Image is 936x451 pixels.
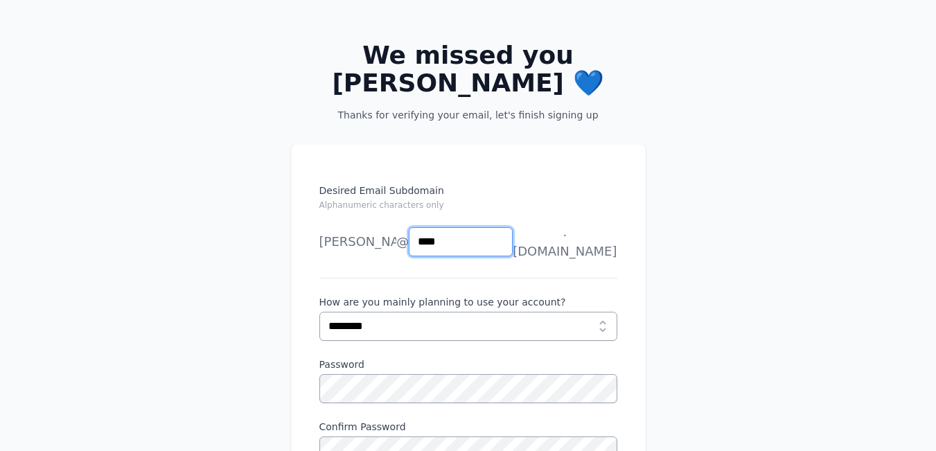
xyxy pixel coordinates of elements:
label: How are you mainly planning to use your account? [319,295,617,309]
label: Desired Email Subdomain [319,184,617,220]
li: [PERSON_NAME] [319,228,396,256]
small: Alphanumeric characters only [319,200,444,210]
label: Password [319,357,617,371]
span: @ [396,232,409,251]
span: .[DOMAIN_NAME] [513,222,617,261]
label: Confirm Password [319,420,617,434]
p: Thanks for verifying your email, let's finish signing up [313,108,624,122]
h2: We missed you [PERSON_NAME] 💙 [313,42,624,97]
